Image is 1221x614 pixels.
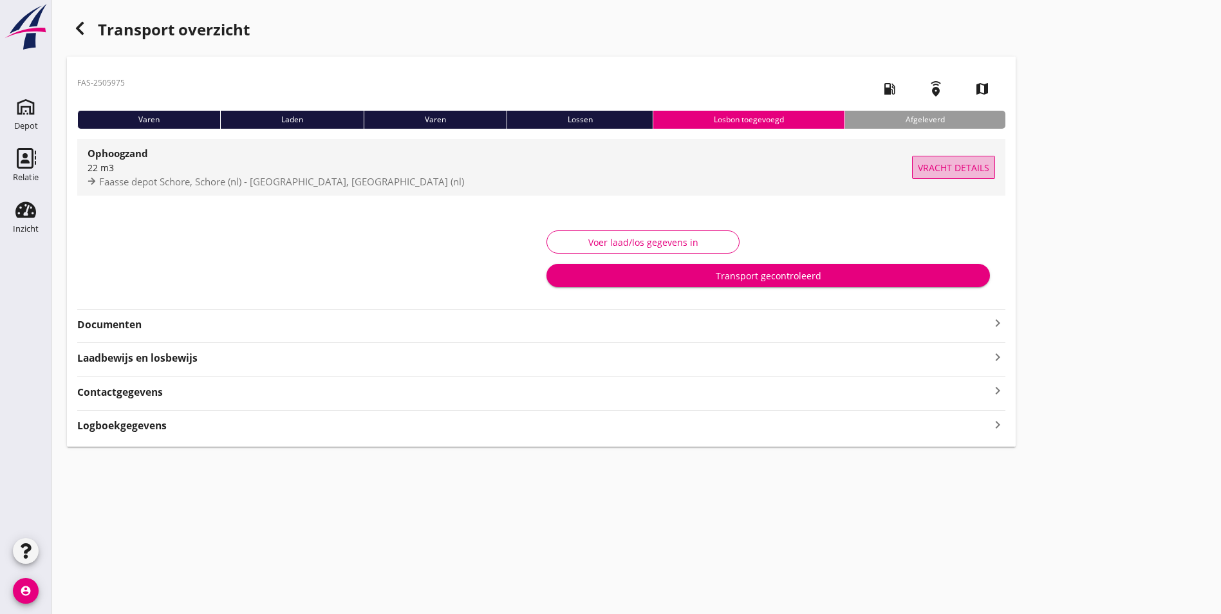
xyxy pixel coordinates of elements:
[912,156,995,179] button: Vracht details
[871,71,908,107] i: local_gas_station
[3,3,49,51] img: logo-small.a267ee39.svg
[14,122,38,130] div: Depot
[77,317,990,332] strong: Documenten
[990,315,1005,331] i: keyboard_arrow_right
[77,139,1005,196] a: Ophoogzand22 m3Faasse depot Schore, Schore (nl) - [GEOGRAPHIC_DATA], [GEOGRAPHIC_DATA] (nl)Vracht...
[546,264,990,287] button: Transport gecontroleerd
[557,269,980,283] div: Transport gecontroleerd
[653,111,844,129] div: Losbon toegevoegd
[844,111,1005,129] div: Afgeleverd
[990,349,1005,365] i: keyboard_arrow_right
[13,173,39,181] div: Relatie
[77,77,125,89] p: FAS-2505975
[918,71,954,107] i: emergency_share
[77,351,990,366] strong: Laadbewijs en losbewijs
[557,236,729,249] div: Voer laad/los gegevens in
[88,161,912,174] div: 22 m3
[77,418,167,433] strong: Logboekgegevens
[364,111,507,129] div: Varen
[220,111,364,129] div: Laden
[918,161,989,174] span: Vracht details
[77,111,220,129] div: Varen
[990,382,1005,400] i: keyboard_arrow_right
[77,385,163,400] strong: Contactgegevens
[546,230,740,254] button: Voer laad/los gegevens in
[990,416,1005,433] i: keyboard_arrow_right
[88,147,148,160] strong: Ophoogzand
[964,71,1000,107] i: map
[13,225,39,233] div: Inzicht
[67,15,1016,46] div: Transport overzicht
[13,578,39,604] i: account_circle
[99,175,464,188] span: Faasse depot Schore, Schore (nl) - [GEOGRAPHIC_DATA], [GEOGRAPHIC_DATA] (nl)
[507,111,653,129] div: Lossen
